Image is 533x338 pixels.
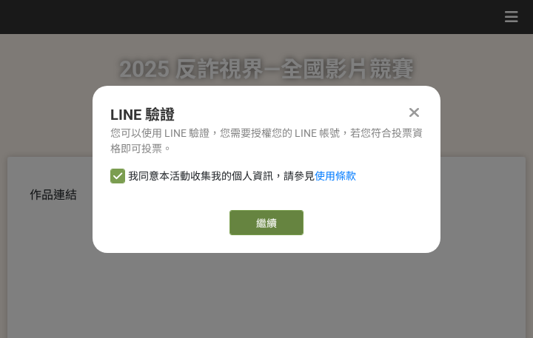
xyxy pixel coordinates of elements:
div: LINE 驗證 [110,104,423,126]
a: 使用條款 [315,170,356,182]
h1: 2025 反詐視界—全國影片競賽 [119,34,414,105]
span: 我同意本活動收集我的個人資訊，請參見 [128,169,356,184]
div: 您可以使用 LINE 驗證，您需要授權您的 LINE 帳號，若您符合投票資格即可投票。 [110,126,423,157]
span: 作品連結 [30,188,77,202]
a: 繼續 [229,210,304,235]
